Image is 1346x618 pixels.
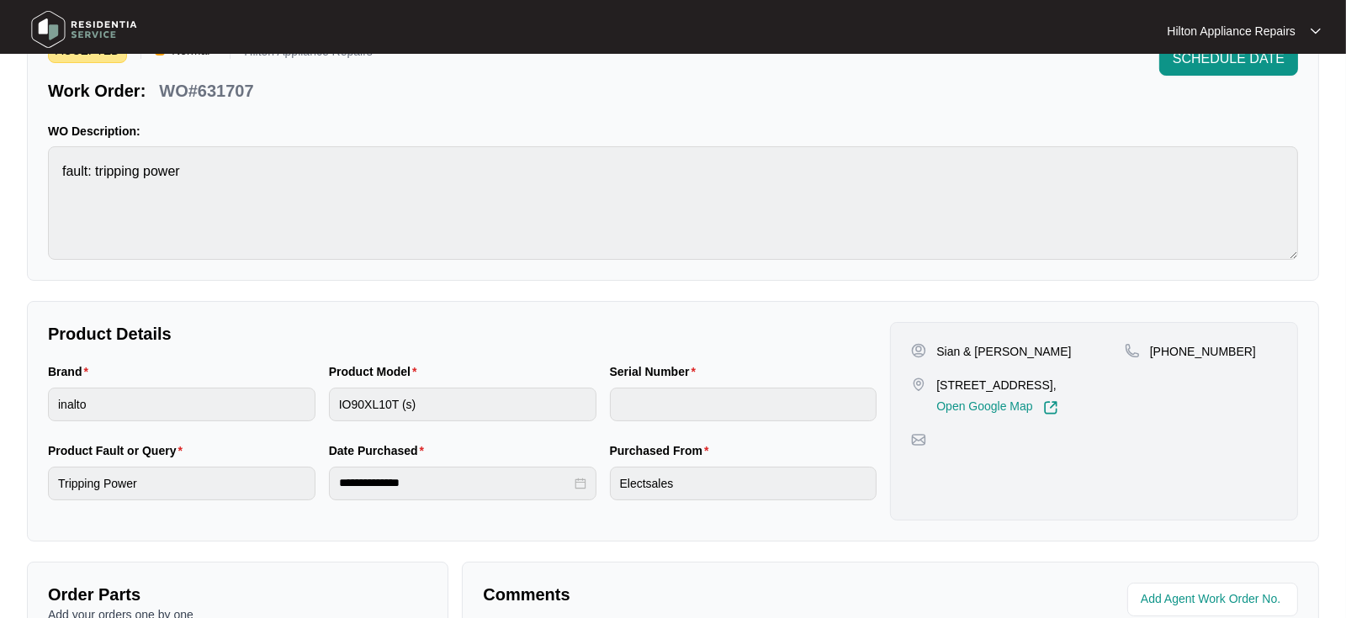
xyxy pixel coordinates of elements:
[1173,49,1285,69] span: SCHEDULE DATE
[1311,27,1321,35] img: dropdown arrow
[329,388,596,421] input: Product Model
[610,363,702,380] label: Serial Number
[483,583,878,606] p: Comments
[48,123,1298,140] p: WO Description:
[936,377,1057,394] p: [STREET_ADDRESS],
[1150,343,1256,360] p: [PHONE_NUMBER]
[48,388,315,421] input: Brand
[1159,42,1298,76] button: SCHEDULE DATE
[936,343,1071,360] p: Sian & [PERSON_NAME]
[329,442,431,459] label: Date Purchased
[911,343,926,358] img: user-pin
[911,432,926,447] img: map-pin
[25,4,143,55] img: residentia service logo
[610,467,877,500] input: Purchased From
[48,467,315,500] input: Product Fault or Query
[1125,343,1140,358] img: map-pin
[911,377,926,392] img: map-pin
[936,400,1057,415] a: Open Google Map
[48,79,146,103] p: Work Order:
[1167,23,1296,40] p: Hilton Appliance Repairs
[610,388,877,421] input: Serial Number
[48,363,95,380] label: Brand
[159,79,253,103] p: WO#631707
[48,583,427,606] p: Order Parts
[48,146,1298,260] textarea: fault: tripping power
[339,474,571,492] input: Date Purchased
[329,363,424,380] label: Product Model
[48,322,877,346] p: Product Details
[1141,589,1288,610] input: Add Agent Work Order No.
[610,442,716,459] label: Purchased From
[1043,400,1058,415] img: Link-External
[48,442,189,459] label: Product Fault or Query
